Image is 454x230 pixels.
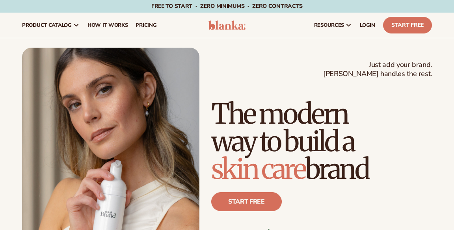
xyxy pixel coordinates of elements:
[310,13,356,38] a: resources
[323,60,432,79] span: Just add your brand. [PERSON_NAME] handles the rest.
[356,13,379,38] a: LOGIN
[208,20,245,30] img: logo
[211,100,432,183] h1: The modern way to build a brand
[314,22,344,28] span: resources
[360,22,375,28] span: LOGIN
[132,13,160,38] a: pricing
[18,13,84,38] a: product catalog
[383,17,432,33] a: Start Free
[22,22,72,28] span: product catalog
[84,13,132,38] a: How It Works
[87,22,128,28] span: How It Works
[211,192,282,211] a: Start free
[151,2,303,10] span: Free to start · ZERO minimums · ZERO contracts
[211,152,305,186] span: skin care
[136,22,156,28] span: pricing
